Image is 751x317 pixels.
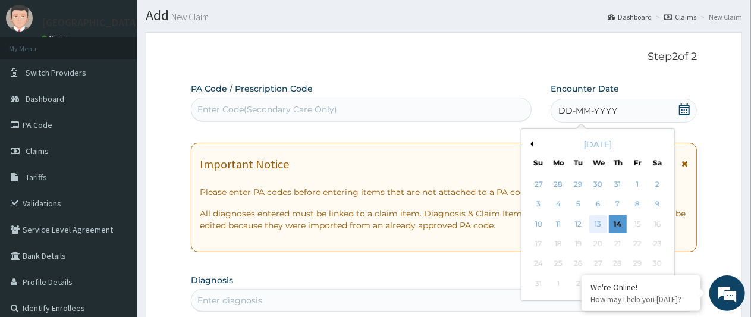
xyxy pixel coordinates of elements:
[530,275,548,293] div: Not available Sunday, August 31st, 2025
[570,255,587,273] div: Not available Tuesday, August 26th, 2025
[26,146,49,156] span: Claims
[589,175,607,193] div: Choose Wednesday, July 30th, 2025
[42,34,70,42] a: Online
[609,255,627,273] div: Not available Thursday, August 28th, 2025
[6,200,227,241] textarea: Type your message and hit 'Enter'
[629,175,646,193] div: Choose Friday, August 1st, 2025
[200,158,289,171] h1: Important Notice
[649,175,667,193] div: Choose Saturday, August 2nd, 2025
[530,255,548,273] div: Not available Sunday, August 24th, 2025
[589,235,607,253] div: Not available Wednesday, August 20th, 2025
[629,215,646,233] div: Not available Friday, August 15th, 2025
[589,215,607,233] div: Choose Wednesday, August 13th, 2025
[609,275,627,293] div: Not available Thursday, September 4th, 2025
[551,83,619,95] label: Encounter Date
[609,175,627,193] div: Choose Thursday, July 31st, 2025
[549,255,567,273] div: Not available Monday, August 25th, 2025
[549,196,567,214] div: Choose Monday, August 4th, 2025
[613,158,623,168] div: Th
[629,275,646,293] div: Not available Friday, September 5th, 2025
[629,196,646,214] div: Choose Friday, August 8th, 2025
[191,51,697,64] p: Step 2 of 2
[533,158,543,168] div: Su
[146,8,742,23] h1: Add
[530,196,548,214] div: Choose Sunday, August 3rd, 2025
[653,158,663,168] div: Sa
[629,255,646,273] div: Not available Friday, August 29th, 2025
[570,215,587,233] div: Choose Tuesday, August 12th, 2025
[589,196,607,214] div: Choose Wednesday, August 6th, 2025
[197,294,262,306] div: Enter diagnosis
[589,275,607,293] div: Not available Wednesday, September 3rd, 2025
[570,175,587,193] div: Choose Tuesday, July 29th, 2025
[649,275,667,293] div: Not available Saturday, September 6th, 2025
[169,12,209,21] small: New Claim
[589,255,607,273] div: Not available Wednesday, August 27th, 2025
[629,235,646,253] div: Not available Friday, August 22nd, 2025
[527,141,533,147] button: Previous Month
[609,196,627,214] div: Choose Thursday, August 7th, 2025
[649,196,667,214] div: Choose Saturday, August 9th, 2025
[200,208,688,231] p: All diagnoses entered must be linked to a claim item. Diagnosis & Claim Items that are visible bu...
[649,255,667,273] div: Not available Saturday, August 30th, 2025
[549,215,567,233] div: Choose Monday, August 11th, 2025
[649,235,667,253] div: Not available Saturday, August 23rd, 2025
[553,158,563,168] div: Mo
[570,196,587,214] div: Choose Tuesday, August 5th, 2025
[558,105,617,117] span: DD-MM-YYYY
[570,235,587,253] div: Not available Tuesday, August 19th, 2025
[62,67,200,82] div: Chat with us now
[570,275,587,293] div: Not available Tuesday, September 2nd, 2025
[6,5,33,32] img: User Image
[42,17,140,28] p: [GEOGRAPHIC_DATA]
[608,12,652,22] a: Dashboard
[195,6,224,34] div: Minimize live chat window
[26,172,47,183] span: Tariffs
[590,294,692,305] p: How may I help you today?
[530,215,548,233] div: Choose Sunday, August 10th, 2025
[593,158,603,168] div: We
[633,158,643,168] div: Fr
[549,275,567,293] div: Not available Monday, September 1st, 2025
[22,59,48,89] img: d_794563401_company_1708531726252_794563401
[191,274,233,286] label: Diagnosis
[649,215,667,233] div: Not available Saturday, August 16th, 2025
[549,235,567,253] div: Not available Monday, August 18th, 2025
[697,12,742,22] li: New Claim
[609,215,627,233] div: Choose Thursday, August 14th, 2025
[529,175,667,294] div: month 2025-08
[526,139,670,150] div: [DATE]
[26,67,86,78] span: Switch Providers
[530,235,548,253] div: Not available Sunday, August 17th, 2025
[549,175,567,193] div: Choose Monday, July 28th, 2025
[200,186,688,198] p: Please enter PA codes before entering items that are not attached to a PA code
[69,87,164,208] span: We're online!
[191,83,313,95] label: PA Code / Prescription Code
[26,93,64,104] span: Dashboard
[590,282,692,293] div: We're Online!
[530,175,548,193] div: Choose Sunday, July 27th, 2025
[609,235,627,253] div: Not available Thursday, August 21st, 2025
[664,12,696,22] a: Claims
[197,103,337,115] div: Enter Code(Secondary Care Only)
[573,158,583,168] div: Tu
